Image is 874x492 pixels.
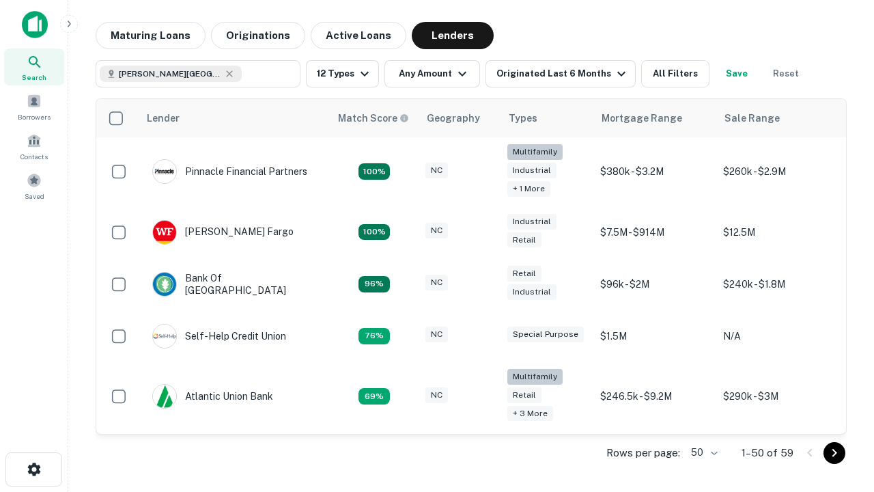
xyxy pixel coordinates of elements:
div: Mortgage Range [602,110,682,126]
span: Search [22,72,46,83]
div: Types [509,110,537,126]
button: Lenders [412,22,494,49]
button: Active Loans [311,22,406,49]
th: Geography [419,99,501,137]
div: Retail [507,232,541,248]
th: Types [501,99,593,137]
button: Save your search to get updates of matches that match your search criteria. [715,60,759,87]
div: Pinnacle Financial Partners [152,159,307,184]
a: Borrowers [4,88,64,125]
div: Geography [427,110,480,126]
img: capitalize-icon.png [22,11,48,38]
div: [PERSON_NAME] Fargo [152,220,294,245]
td: $12.5M [716,206,839,258]
td: $7.5M - $914M [593,206,716,258]
td: $246.5k - $9.2M [593,362,716,431]
div: Industrial [507,284,556,300]
div: Matching Properties: 15, hasApolloMatch: undefined [358,224,390,241]
div: Matching Properties: 11, hasApolloMatch: undefined [358,328,390,344]
th: Lender [139,99,330,137]
img: picture [153,273,176,296]
div: 50 [686,443,720,463]
button: Reset [764,60,808,87]
div: + 3 more [507,406,553,422]
div: NC [425,387,448,403]
h6: Match Score [338,111,406,126]
div: Matching Properties: 14, hasApolloMatch: undefined [358,276,390,292]
div: NC [425,275,448,290]
div: Special Purpose [507,327,584,342]
button: All Filters [641,60,709,87]
button: 12 Types [306,60,379,87]
th: Sale Range [716,99,839,137]
td: N/A [716,310,839,362]
button: Originated Last 6 Months [485,60,636,87]
div: Matching Properties: 26, hasApolloMatch: undefined [358,163,390,180]
button: Any Amount [384,60,480,87]
img: picture [153,221,176,244]
div: Industrial [507,163,556,178]
p: Rows per page: [606,445,680,461]
div: Retail [507,387,541,403]
iframe: Chat Widget [806,383,874,448]
div: Industrial [507,214,556,230]
span: [PERSON_NAME][GEOGRAPHIC_DATA], [GEOGRAPHIC_DATA] [119,68,221,80]
div: Bank Of [GEOGRAPHIC_DATA] [152,272,316,297]
div: + 1 more [507,181,550,197]
span: Contacts [20,151,48,162]
button: Go to next page [823,442,845,464]
div: Originated Last 6 Months [496,66,630,82]
div: Atlantic Union Bank [152,384,273,409]
td: $96k - $2M [593,258,716,310]
span: Saved [25,191,44,202]
div: Lender [147,110,180,126]
div: Retail [507,266,541,282]
span: Borrowers [18,111,51,122]
td: $1.5M [593,310,716,362]
td: $380k - $3.2M [593,137,716,206]
td: $290k - $3M [716,362,839,431]
div: Multifamily [507,144,563,160]
td: $240k - $1.8M [716,258,839,310]
button: Maturing Loans [96,22,206,49]
button: Originations [211,22,305,49]
a: Contacts [4,128,64,165]
div: Multifamily [507,369,563,385]
div: Capitalize uses an advanced AI algorithm to match your search with the best lender. The match sco... [338,111,409,126]
p: 1–50 of 59 [742,445,793,461]
a: Saved [4,167,64,204]
th: Mortgage Range [593,99,716,137]
div: Sale Range [724,110,780,126]
div: NC [425,163,448,178]
th: Capitalize uses an advanced AI algorithm to match your search with the best lender. The match sco... [330,99,419,137]
a: Search [4,49,64,85]
img: picture [153,385,176,408]
td: $260k - $2.9M [716,137,839,206]
div: Self-help Credit Union [152,324,286,348]
img: picture [153,325,176,348]
div: NC [425,327,448,342]
img: picture [153,160,176,183]
div: Matching Properties: 10, hasApolloMatch: undefined [358,388,390,405]
div: NC [425,223,448,238]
